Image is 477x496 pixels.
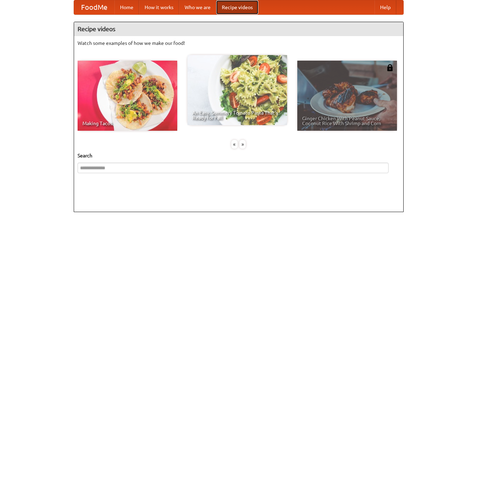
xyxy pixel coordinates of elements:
img: 483408.png [386,64,393,71]
a: Who we are [179,0,216,14]
h5: Search [78,152,400,159]
a: Recipe videos [216,0,258,14]
a: How it works [139,0,179,14]
a: FoodMe [74,0,114,14]
p: Watch some examples of how we make our food! [78,40,400,47]
h4: Recipe videos [74,22,403,36]
a: Home [114,0,139,14]
div: « [231,140,238,149]
a: Making Tacos [78,61,177,131]
span: Making Tacos [82,121,172,126]
div: » [239,140,246,149]
a: An Easy, Summery Tomato Pasta That's Ready for Fall [187,55,287,125]
span: An Easy, Summery Tomato Pasta That's Ready for Fall [192,110,282,120]
a: Help [375,0,396,14]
